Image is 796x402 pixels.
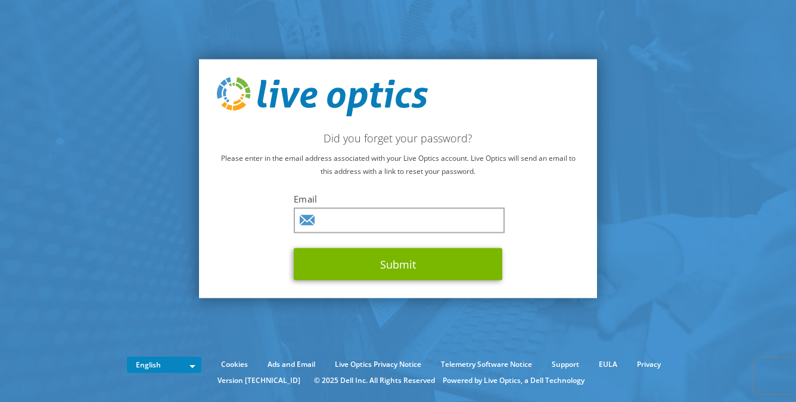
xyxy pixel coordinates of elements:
a: Support [543,358,588,371]
a: Live Optics Privacy Notice [326,358,430,371]
li: Version [TECHNICAL_ID] [212,374,306,387]
img: live_optics_svg.svg [217,77,428,117]
button: Submit [294,248,502,280]
label: Email [294,192,502,204]
a: Ads and Email [259,358,324,371]
p: Please enter in the email address associated with your Live Optics account. Live Optics will send... [217,151,579,177]
li: © 2025 Dell Inc. All Rights Reserved [308,374,441,387]
a: EULA [590,358,626,371]
h2: Did you forget your password? [217,131,579,144]
a: Cookies [212,358,257,371]
li: Powered by Live Optics, a Dell Technology [443,374,584,387]
a: Privacy [628,358,670,371]
a: Telemetry Software Notice [432,358,541,371]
